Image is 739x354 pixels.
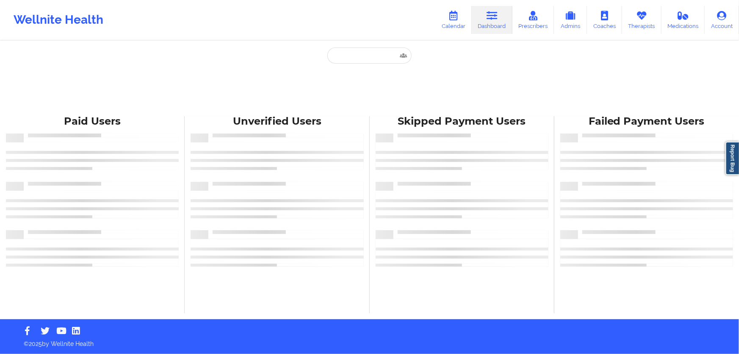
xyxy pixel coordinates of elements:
a: Dashboard [472,6,512,34]
a: Account [705,6,739,34]
a: Admins [554,6,587,34]
a: Report Bug [725,142,739,175]
div: Skipped Payment Users [376,115,548,128]
div: Failed Payment Users [560,115,733,128]
a: Therapists [622,6,662,34]
a: Medications [662,6,705,34]
p: © 2025 by Wellnite Health [18,334,721,348]
a: Prescribers [512,6,554,34]
div: Paid Users [6,115,179,128]
a: Calendar [435,6,472,34]
a: Coaches [587,6,622,34]
div: Unverified Users [191,115,363,128]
